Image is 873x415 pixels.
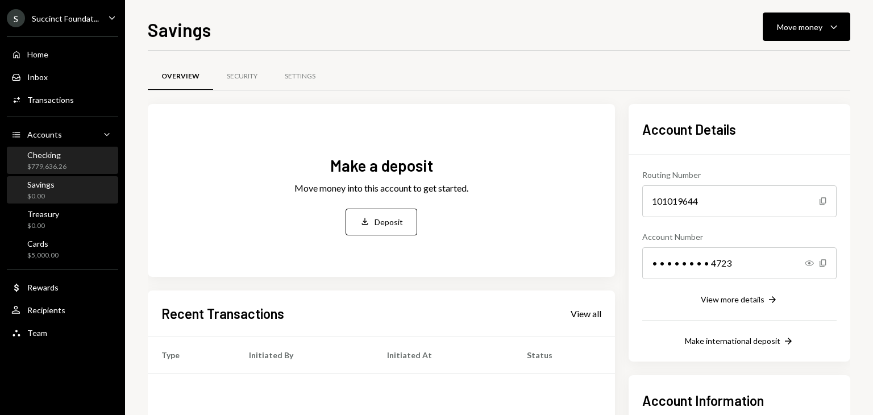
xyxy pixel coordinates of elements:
[685,336,780,346] div: Make international deposit
[642,391,837,410] h2: Account Information
[701,294,778,306] button: View more details
[27,150,66,160] div: Checking
[27,239,59,248] div: Cards
[7,147,118,174] a: Checking$779,636.26
[27,328,47,338] div: Team
[271,62,329,91] a: Settings
[7,322,118,343] a: Team
[285,72,315,81] div: Settings
[7,89,118,110] a: Transactions
[642,120,837,139] h2: Account Details
[642,247,837,279] div: • • • • • • • • 4723
[27,95,74,105] div: Transactions
[27,221,59,231] div: $0.00
[161,304,284,323] h2: Recent Transactions
[642,231,837,243] div: Account Number
[701,294,764,304] div: View more details
[27,192,55,201] div: $0.00
[7,44,118,64] a: Home
[148,62,213,91] a: Overview
[571,308,601,319] div: View all
[7,124,118,144] a: Accounts
[7,206,118,233] a: Treasury$0.00
[7,235,118,263] a: Cards$5,000.00
[227,72,257,81] div: Security
[763,13,850,41] button: Move money
[27,251,59,260] div: $5,000.00
[685,335,794,348] button: Make international deposit
[7,176,118,204] a: Savings$0.00
[27,283,59,292] div: Rewards
[27,72,48,82] div: Inbox
[330,155,433,177] div: Make a deposit
[213,62,271,91] a: Security
[375,216,403,228] div: Deposit
[642,169,837,181] div: Routing Number
[7,300,118,320] a: Recipients
[346,209,417,235] button: Deposit
[148,18,211,41] h1: Savings
[32,14,99,23] div: Succinct Foundat...
[27,305,65,315] div: Recipients
[161,72,199,81] div: Overview
[294,181,468,195] div: Move money into this account to get started.
[148,337,235,373] th: Type
[27,209,59,219] div: Treasury
[571,307,601,319] a: View all
[27,162,66,172] div: $779,636.26
[7,9,25,27] div: S
[642,185,837,217] div: 101019644
[7,277,118,297] a: Rewards
[373,337,513,373] th: Initiated At
[513,337,615,373] th: Status
[235,337,373,373] th: Initiated By
[27,49,48,59] div: Home
[7,67,118,87] a: Inbox
[27,130,62,139] div: Accounts
[777,21,822,33] div: Move money
[27,180,55,189] div: Savings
